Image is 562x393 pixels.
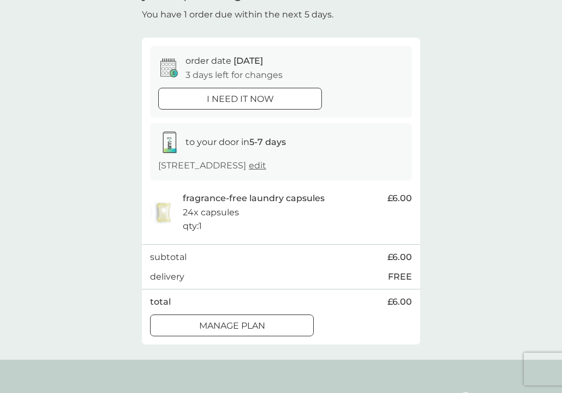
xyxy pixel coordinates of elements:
[186,54,263,68] p: order date
[150,295,171,309] p: total
[183,191,325,205] p: fragrance-free laundry capsules
[186,68,283,82] p: 3 days left for changes
[150,250,187,264] p: subtotal
[150,270,184,284] p: delivery
[186,137,286,147] span: to your door in
[142,8,333,22] p: You have 1 order due within the next 5 days.
[199,319,265,333] p: Manage plan
[158,159,266,173] p: [STREET_ADDRESS]
[207,92,274,106] p: i need it now
[183,219,202,233] p: qty : 1
[183,205,239,220] p: 24x capsules
[387,295,412,309] span: £6.00
[234,56,263,66] span: [DATE]
[150,315,314,336] button: Manage plan
[387,250,412,264] span: £6.00
[387,191,412,205] span: £6.00
[249,137,286,147] strong: 5-7 days
[249,160,266,171] a: edit
[388,270,412,284] p: FREE
[158,88,322,110] button: i need it now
